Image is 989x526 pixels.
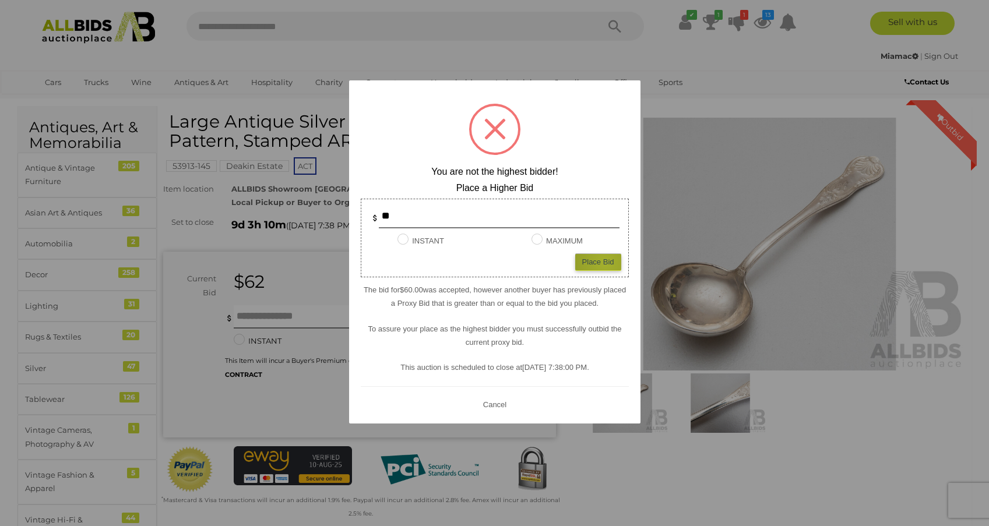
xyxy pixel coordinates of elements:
[361,361,629,374] p: This auction is scheduled to close at .
[361,167,629,177] h2: You are not the highest bidder!
[532,234,583,248] label: MAXIMUM
[575,253,621,270] div: Place Bid
[361,322,629,349] p: To assure your place as the highest bidder you must successfully outbid the current proxy bid.
[400,285,423,294] span: $60.00
[397,234,444,248] label: INSTANT
[361,283,629,310] p: The bid for was accepted, however another buyer has previously placed a Proxy Bid that is greater...
[522,363,587,372] span: [DATE] 7:38:00 PM
[479,397,509,411] button: Cancel
[361,182,629,193] h2: Place a Higher Bid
